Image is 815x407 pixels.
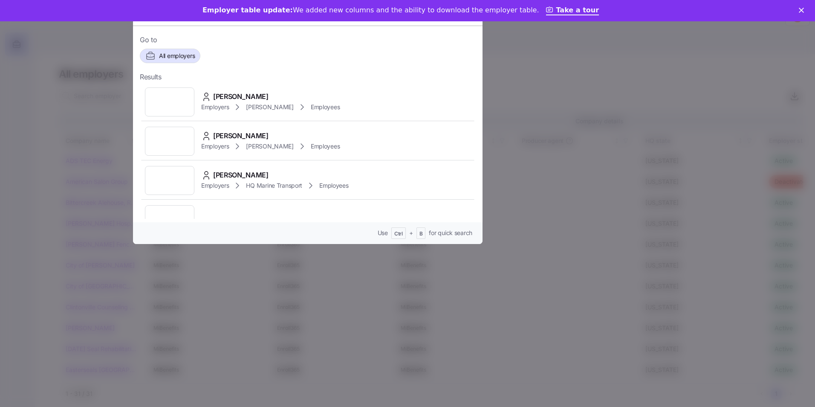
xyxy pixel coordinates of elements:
[159,52,195,60] span: All employers
[213,170,269,180] span: [PERSON_NAME]
[246,181,302,190] span: HQ Marine Transport
[213,131,269,141] span: [PERSON_NAME]
[213,91,269,102] span: [PERSON_NAME]
[409,229,413,237] span: +
[140,35,476,45] span: Go to
[419,230,423,238] span: B
[429,229,472,237] span: for quick search
[202,6,293,14] b: Employer table update:
[140,49,200,63] button: All employers
[311,142,340,151] span: Employees
[246,103,293,111] span: [PERSON_NAME]
[378,229,388,237] span: Use
[394,230,403,238] span: Ctrl
[140,72,162,82] span: Results
[319,181,348,190] span: Employees
[201,142,229,151] span: Employers
[799,8,807,13] div: Close
[201,103,229,111] span: Employers
[311,103,340,111] span: Employees
[201,181,229,190] span: Employers
[246,142,293,151] span: [PERSON_NAME]
[546,6,599,15] a: Take a tour
[202,6,539,15] div: We added new columns and the ability to download the employer table.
